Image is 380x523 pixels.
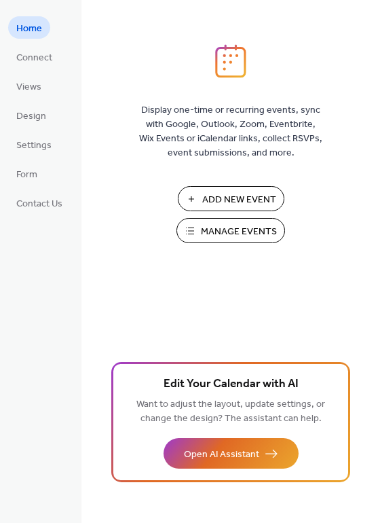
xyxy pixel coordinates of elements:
a: Views [8,75,50,97]
span: Form [16,168,37,182]
span: Edit Your Calendar with AI [164,375,299,394]
button: Add New Event [178,186,284,211]
a: Settings [8,133,60,156]
a: Form [8,162,45,185]
a: Home [8,16,50,39]
span: Views [16,80,41,94]
a: Connect [8,46,60,68]
button: Manage Events [176,218,285,243]
span: Manage Events [201,225,277,239]
span: Open AI Assistant [184,448,259,462]
a: Design [8,104,54,126]
span: Connect [16,51,52,65]
span: Want to adjust the layout, update settings, or change the design? The assistant can help. [136,395,325,428]
button: Open AI Assistant [164,438,299,469]
span: Display one-time or recurring events, sync with Google, Outlook, Zoom, Eventbrite, Wix Events or ... [139,103,322,160]
a: Contact Us [8,192,71,214]
span: Home [16,22,42,36]
span: Contact Us [16,197,62,211]
span: Add New Event [202,193,276,207]
span: Design [16,109,46,124]
img: logo_icon.svg [215,44,246,78]
span: Settings [16,139,52,153]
